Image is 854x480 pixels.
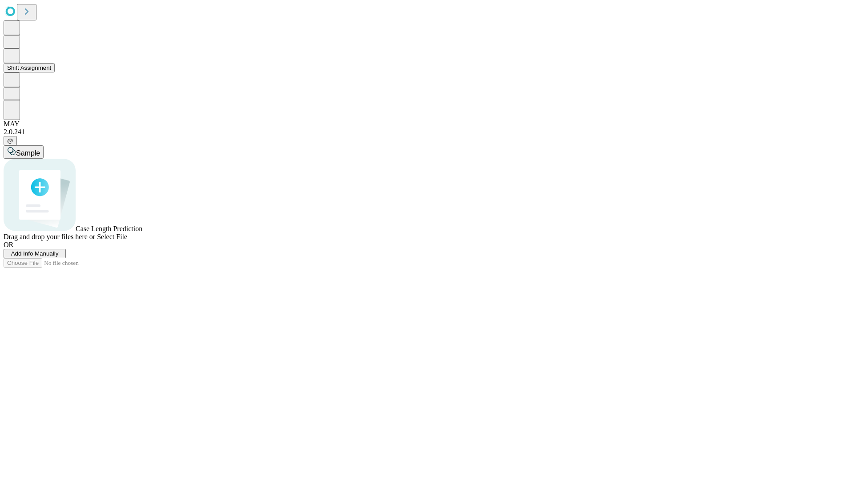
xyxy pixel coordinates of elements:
[16,149,40,157] span: Sample
[4,241,13,248] span: OR
[4,145,44,159] button: Sample
[4,120,850,128] div: MAY
[4,136,17,145] button: @
[7,137,13,144] span: @
[4,128,850,136] div: 2.0.241
[97,233,127,240] span: Select File
[11,250,59,257] span: Add Info Manually
[76,225,142,232] span: Case Length Prediction
[4,63,55,72] button: Shift Assignment
[4,249,66,258] button: Add Info Manually
[4,233,95,240] span: Drag and drop your files here or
